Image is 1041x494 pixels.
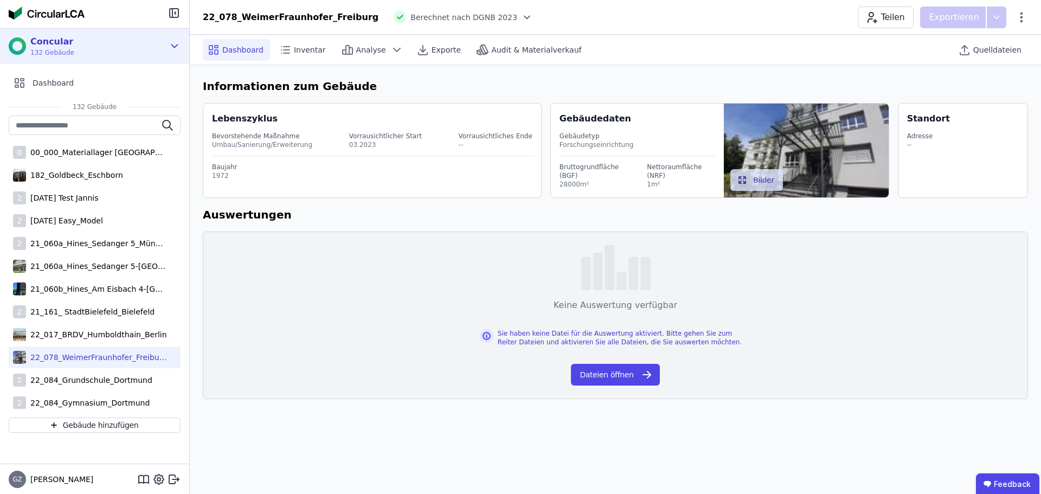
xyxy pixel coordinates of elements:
[26,170,123,181] div: 182_Goldbeck_Eschborn
[13,166,26,184] img: 182_Goldbeck_Eschborn
[560,180,632,189] div: 28000m²
[26,375,152,386] div: 22_084_Grundschule_Dortmund
[410,12,517,23] span: Berechnet nach DGNB 2023
[26,352,167,363] div: 22_078_WeimerFraunhofer_Freiburg
[459,132,532,140] div: Vorrausichtliches Ende
[26,261,167,272] div: 21_060a_Hines_Sedanger 5-[GEOGRAPHIC_DATA]
[203,78,1028,94] h6: Informationen zum Gebäude
[26,215,103,226] div: [DATE] Easy_Model
[13,214,26,227] div: 2
[13,191,26,204] div: 2
[571,364,659,386] button: Dateien öffnen
[459,140,532,149] div: --
[907,140,933,149] div: --
[294,44,326,55] span: Inventar
[212,140,312,149] div: Umbau/Sanierung/Erweiterung
[26,193,98,203] div: [DATE] Test Jannis
[212,163,535,171] div: Baujahr
[222,44,264,55] span: Dashboard
[26,329,167,340] div: 22_017_BRDV_Humboldthain_Berlin
[33,78,74,88] span: Dashboard
[13,258,26,275] img: 21_060a_Hines_Sedanger 5-München
[907,112,950,125] div: Standort
[907,132,933,140] div: Adresse
[12,476,22,483] span: GZ
[26,474,93,485] span: [PERSON_NAME]
[858,7,914,28] button: Teilen
[212,132,312,140] div: Bevorstehende Maßnahme
[13,349,26,366] img: 22_078_WeimerFraunhofer_Freiburg
[647,163,715,180] div: Nettoraumfläche (NRF)
[26,397,150,408] div: 22_084_Gymnasium_Dortmund
[212,171,535,180] div: 1972
[356,44,386,55] span: Analyse
[9,37,26,55] img: Concular
[560,132,715,140] div: Gebäudetyp
[30,48,74,57] span: 132 Gebäude
[554,299,677,312] div: Keine Auswertung verfügbar
[349,140,422,149] div: 03.2023
[13,146,26,159] div: 0
[203,207,1028,223] h6: Auswertungen
[560,163,632,180] div: Bruttogrundfläche (BGF)
[26,147,167,158] div: 00_000_Materiallager [GEOGRAPHIC_DATA]
[13,305,26,318] div: 2
[62,102,127,111] span: 132 Gebäude
[973,44,1021,55] span: Quelldateien
[30,35,74,48] div: Concular
[212,112,278,125] div: Lebenszyklus
[349,132,422,140] div: Vorrausichtlicher Start
[581,245,651,290] img: empty-state
[26,284,167,294] div: 21_060b_Hines_Am Eisbach 4-[GEOGRAPHIC_DATA]
[26,238,167,249] div: 21_060a_Hines_Sedanger 5_München
[929,11,981,24] p: Exportieren
[13,237,26,250] div: 2
[491,44,581,55] span: Audit & Materialverkauf
[9,418,181,433] button: Gebäude hinzufügen
[560,140,715,149] div: Forschungseinrichtung
[13,374,26,387] div: 2
[560,112,724,125] div: Gebäudedaten
[9,7,85,20] img: Concular
[13,396,26,409] div: 2
[432,44,461,55] span: Exporte
[498,329,751,347] div: Sie haben keine Datei für die Auswertung aktiviert. Bitte gehen Sie zum Reiter Dateien und aktivi...
[730,169,783,191] button: Bilder
[13,326,26,343] img: 22_017_BRDV_Humboldthain_Berlin
[203,11,378,24] div: 22_078_WeimerFraunhofer_Freiburg
[647,180,715,189] div: 1m²
[13,280,26,298] img: 21_060b_Hines_Am Eisbach 4-München
[26,306,155,317] div: 21_161_ StadtBielefeld_Bielefeld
